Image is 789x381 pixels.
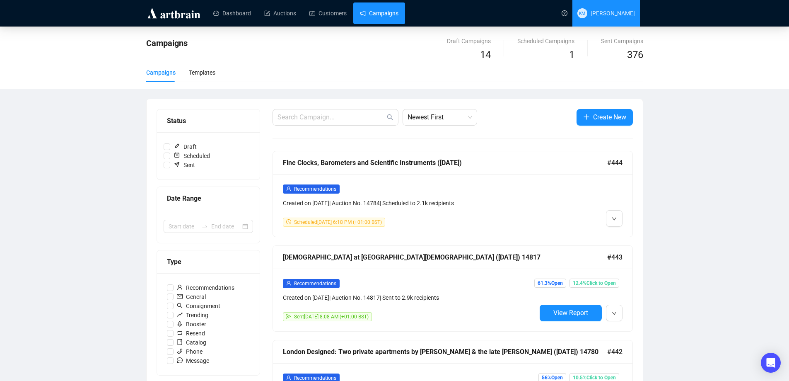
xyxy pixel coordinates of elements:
span: Scheduled [170,151,213,160]
button: View Report [540,305,602,321]
span: Recommendations [294,281,336,286]
span: 1 [569,49,574,61]
a: Campaigns [360,2,398,24]
a: Auctions [264,2,296,24]
span: 14 [480,49,491,61]
div: Open Intercom Messenger [761,353,781,373]
span: 12.4% Click to Open [569,279,619,288]
span: down [612,216,617,221]
span: Draft [170,142,200,151]
span: user [177,284,183,290]
div: Created on [DATE] | Auction No. 14784 | Scheduled to 2.1k recipients [283,199,536,208]
div: Created on [DATE] | Auction No. 14817 | Sent to 2.9k recipients [283,293,536,302]
a: Customers [309,2,347,24]
span: Trending [174,311,212,320]
span: question-circle [562,10,567,16]
div: Templates [189,68,215,77]
span: Recommendations [174,283,238,292]
div: Scheduled Campaigns [517,36,574,46]
span: Message [174,356,212,365]
span: message [177,357,183,363]
input: End date [211,222,241,231]
span: send [286,314,291,319]
span: phone [177,348,183,354]
span: #443 [607,252,623,262]
span: Resend [174,329,208,338]
span: Newest First [408,109,472,125]
button: Create New [577,109,633,126]
div: London Designed: Two private apartments by [PERSON_NAME] & the late [PERSON_NAME] ([DATE]) 14780 [283,347,607,357]
img: logo [146,7,202,20]
input: Search Campaign... [277,112,385,122]
span: user [286,375,291,380]
span: Consignment [174,301,224,311]
a: [DEMOGRAPHIC_DATA] at [GEOGRAPHIC_DATA][DEMOGRAPHIC_DATA] ([DATE]) 14817#443userRecommendationsCr... [273,245,633,332]
span: [PERSON_NAME] [591,10,635,17]
span: user [286,281,291,286]
span: 61.3% Open [534,279,566,288]
div: Draft Campaigns [447,36,491,46]
span: mail [177,294,183,299]
span: Campaigns [146,38,188,48]
span: #442 [607,347,623,357]
span: to [201,223,208,230]
div: Status [167,116,250,126]
span: book [177,339,183,345]
span: #444 [607,158,623,168]
span: Recommendations [294,375,336,381]
span: Sent [170,160,198,170]
span: View Report [553,309,588,317]
div: Campaigns [146,68,176,77]
span: 376 [627,49,643,61]
span: General [174,292,209,301]
span: Scheduled [DATE] 6:18 PM (+01:00 BST) [294,219,382,225]
span: swap-right [201,223,208,230]
div: Fine Clocks, Barometers and Scientific Instruments ([DATE]) [283,158,607,168]
input: Start date [169,222,198,231]
span: KM [579,10,586,17]
span: down [612,311,617,316]
span: Create New [593,112,626,122]
span: rocket [177,321,183,327]
div: Date Range [167,193,250,204]
span: rise [177,312,183,318]
span: Recommendations [294,186,336,192]
span: search [177,303,183,308]
span: Catalog [174,338,210,347]
a: Fine Clocks, Barometers and Scientific Instruments ([DATE])#444userRecommendationsCreated on [DAT... [273,151,633,237]
span: retweet [177,330,183,336]
span: Phone [174,347,206,356]
span: plus [583,114,590,120]
span: Sent [DATE] 8:08 AM (+01:00 BST) [294,314,369,320]
span: search [387,114,393,121]
a: Dashboard [213,2,251,24]
span: clock-circle [286,219,291,224]
span: Booster [174,320,210,329]
div: [DEMOGRAPHIC_DATA] at [GEOGRAPHIC_DATA][DEMOGRAPHIC_DATA] ([DATE]) 14817 [283,252,607,262]
div: Type [167,257,250,267]
div: Sent Campaigns [601,36,643,46]
span: user [286,186,291,191]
